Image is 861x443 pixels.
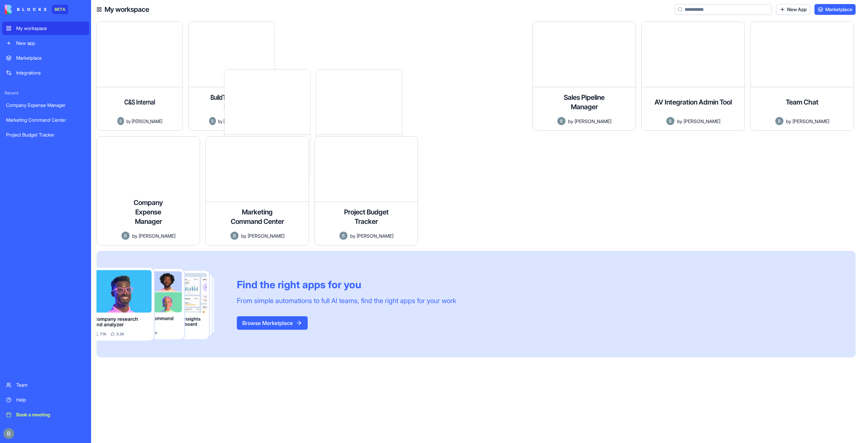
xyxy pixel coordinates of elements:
img: Avatar [775,117,783,125]
div: Help [16,396,85,403]
img: ACg8ocIug40qN1SCXJiinWdltW7QsPxROn8ZAVDlgOtPD8eQfXIZmw=s96-c [3,428,14,439]
span: by [350,232,355,239]
img: Avatar [209,117,216,125]
div: My workspace [16,25,85,32]
a: BETA [5,5,68,14]
a: Remodel Master ProAvatarby[PERSON_NAME] [423,22,527,131]
span: [PERSON_NAME] [223,118,254,125]
img: Avatar [117,117,124,125]
a: Marketing Command CenterAvatarby[PERSON_NAME] [205,136,309,245]
img: Avatar [339,232,348,240]
span: by [241,232,246,239]
a: Help [2,393,89,407]
h4: My workspace [105,5,149,14]
img: logo [5,5,47,14]
span: by [132,232,137,239]
span: by [786,118,791,125]
h4: BuildTrack Client Portal [209,93,254,112]
img: Avatar [557,117,565,125]
a: Marketplace [814,4,856,15]
span: [PERSON_NAME] [139,232,175,239]
a: Marketplace [2,51,89,65]
div: Marketing Command Center [6,117,85,123]
span: by [218,118,222,125]
div: Marketplace [16,55,85,61]
div: Team [16,382,85,388]
h4: Company Expense Manager [121,198,175,226]
a: Company Expense ManagerAvatarby[PERSON_NAME] [96,136,200,245]
div: New app [16,40,85,47]
h4: Team Chat [786,97,818,107]
span: by [568,118,573,125]
a: Team [2,378,89,392]
a: Project Budget TrackerAvatarby[PERSON_NAME] [314,136,418,245]
a: Book a meeting [2,408,89,421]
img: Avatar [666,117,674,125]
a: Subcontractor PortalAvatarby[PERSON_NAME] [314,22,418,131]
a: BuildTrack Client PortalAvatarby[PERSON_NAME] [205,22,309,131]
span: [PERSON_NAME] [575,118,611,125]
div: From simple automations to full AI teams, find the right apps for your work [237,296,456,305]
span: Recent [2,90,89,96]
a: Company Expense Manager [2,98,89,112]
div: BETA [52,5,68,14]
h4: Project Budget Tracker [339,207,393,226]
button: Browse Marketplace [237,316,308,330]
img: Avatar [121,232,130,240]
a: Marketing Command Center [2,113,89,127]
span: [PERSON_NAME] [357,232,393,239]
span: by [126,118,131,125]
h4: Sales Pipeline Manager [557,93,611,112]
div: Project Budget Tracker [6,131,85,138]
span: [PERSON_NAME] [248,232,284,239]
h4: C&S Internal [124,97,155,107]
span: [PERSON_NAME] [132,118,162,125]
span: [PERSON_NAME] [684,118,720,125]
span: by [677,118,682,125]
div: Find the right apps for you [237,278,456,291]
div: Integrations [16,69,85,76]
div: Book a meeting [16,411,85,418]
a: New app [2,36,89,50]
a: My workspace [2,22,89,35]
a: C&S InternalAvatarby[PERSON_NAME] [96,22,200,131]
h4: Marketing Command Center [230,207,284,226]
a: AV Integration Admin ToolAvatarby[PERSON_NAME] [641,22,745,131]
a: Integrations [2,66,89,80]
a: New App [776,4,810,15]
a: Sales Pipeline ManagerAvatarby[PERSON_NAME] [532,22,636,131]
a: Project Budget Tracker [2,128,89,142]
a: Browse Marketplace [237,320,308,326]
div: Company Expense Manager [6,102,85,109]
span: [PERSON_NAME] [793,118,829,125]
img: Avatar [230,232,239,240]
h4: AV Integration Admin Tool [655,97,732,107]
a: Team ChatAvatarby[PERSON_NAME] [750,22,854,131]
